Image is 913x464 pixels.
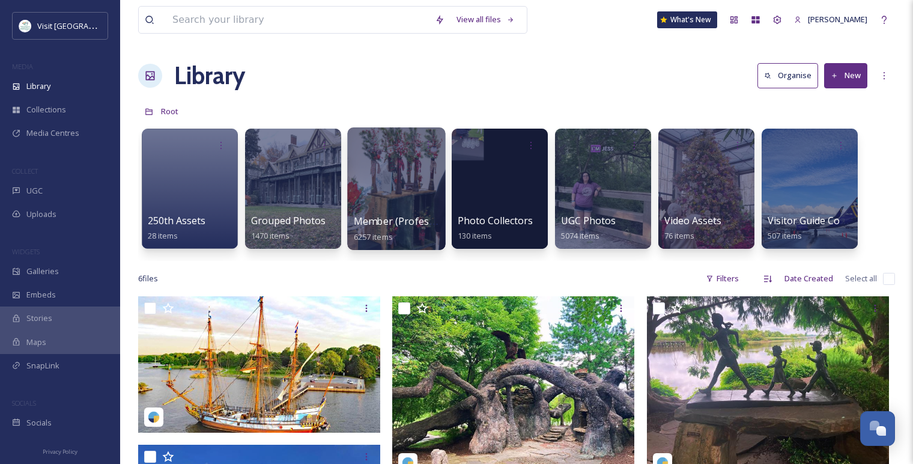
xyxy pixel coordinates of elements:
div: Date Created [778,267,839,290]
button: Organise [757,63,818,88]
a: Library [174,58,245,94]
span: Visitor Guide Content [768,214,864,227]
div: Filters [700,267,745,290]
span: UGC Photos [561,214,616,227]
a: Video Assets76 items [664,215,721,241]
a: What's New [657,11,717,28]
span: Library [26,81,50,92]
span: Select all [845,273,877,284]
span: 1470 items [251,230,290,241]
span: Member (Professional) [354,215,460,228]
span: Stories [26,313,52,324]
span: 76 items [664,230,694,241]
a: Grouped Photos1470 items [251,215,326,241]
a: Organise [757,63,824,88]
button: Open Chat [860,411,895,446]
a: Photo Collectors130 items [458,215,533,241]
a: Privacy Policy [43,444,77,458]
span: Media Centres [26,127,79,139]
a: Visitor Guide Content507 items [768,215,864,241]
button: New [824,63,867,88]
span: Privacy Policy [43,448,77,456]
span: UGC [26,185,43,197]
a: Root [161,104,178,118]
a: Member (Professional)6257 items [354,216,460,242]
span: Socials [26,417,52,429]
span: Embeds [26,289,56,301]
span: 28 items [148,230,178,241]
span: Galleries [26,266,59,277]
span: Grouped Photos [251,214,326,227]
span: Collections [26,104,66,115]
span: 507 items [768,230,802,241]
input: Search your library [166,7,429,33]
a: View all files [450,8,521,31]
img: snapsea-logo.png [148,411,160,423]
span: Uploads [26,209,56,220]
a: [PERSON_NAME] [788,8,873,31]
img: download%20%281%29.jpeg [19,20,31,32]
span: SnapLink [26,360,59,371]
span: 6 file s [138,273,158,284]
span: COLLECT [12,166,38,176]
span: 5074 items [561,230,599,241]
span: [PERSON_NAME] [808,14,867,25]
img: kalmar.nyckel_08232025_17897259633147400.jpeg [138,296,380,433]
span: Maps [26,337,46,348]
span: Visit [GEOGRAPHIC_DATA] [37,20,130,31]
a: 250th Assets28 items [148,215,205,241]
span: Photo Collectors [458,214,533,227]
span: 250th Assets [148,214,205,227]
span: MEDIA [12,62,33,71]
a: UGC Photos5074 items [561,215,616,241]
span: Root [161,106,178,117]
span: 130 items [458,230,492,241]
span: SOCIALS [12,398,36,408]
span: Video Assets [664,214,721,227]
span: WIDGETS [12,247,40,256]
span: 6257 items [354,231,393,242]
